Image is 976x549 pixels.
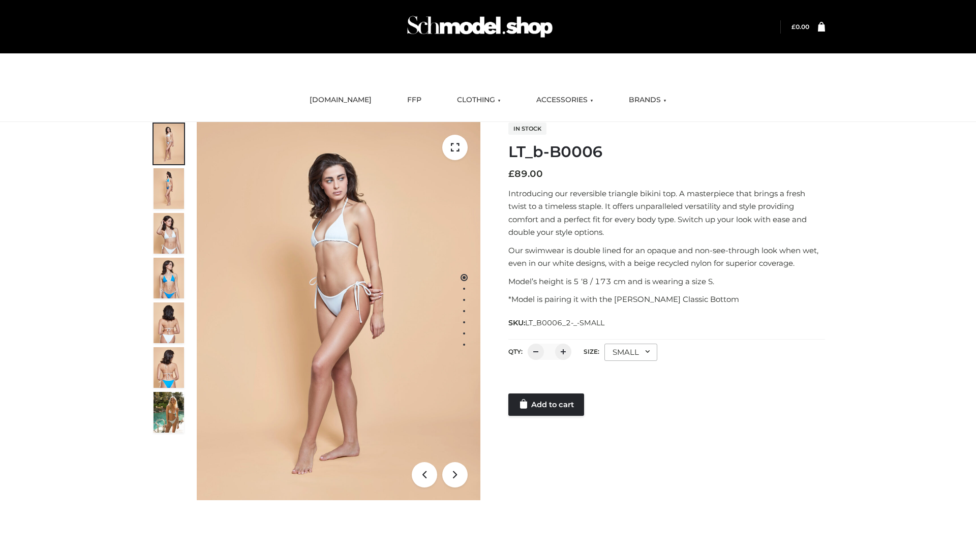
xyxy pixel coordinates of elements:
[449,89,508,111] a: CLOTHING
[508,393,584,416] a: Add to cart
[508,168,514,179] span: £
[154,213,184,254] img: ArielClassicBikiniTop_CloudNine_AzureSky_OW114ECO_3-scaled.jpg
[508,187,825,239] p: Introducing our reversible triangle bikini top. A masterpiece that brings a fresh twist to a time...
[791,23,796,30] span: £
[197,122,480,500] img: ArielClassicBikiniTop_CloudNine_AzureSky_OW114ECO_1
[791,23,809,30] bdi: 0.00
[508,168,543,179] bdi: 89.00
[508,244,825,270] p: Our swimwear is double lined for an opaque and non-see-through look when wet, even in our white d...
[791,23,809,30] a: £0.00
[154,168,184,209] img: ArielClassicBikiniTop_CloudNine_AzureSky_OW114ECO_2-scaled.jpg
[154,392,184,433] img: Arieltop_CloudNine_AzureSky2.jpg
[154,347,184,388] img: ArielClassicBikiniTop_CloudNine_AzureSky_OW114ECO_8-scaled.jpg
[508,293,825,306] p: *Model is pairing it with the [PERSON_NAME] Classic Bottom
[400,89,429,111] a: FFP
[154,302,184,343] img: ArielClassicBikiniTop_CloudNine_AzureSky_OW114ECO_7-scaled.jpg
[508,123,546,135] span: In stock
[154,124,184,164] img: ArielClassicBikiniTop_CloudNine_AzureSky_OW114ECO_1-scaled.jpg
[154,258,184,298] img: ArielClassicBikiniTop_CloudNine_AzureSky_OW114ECO_4-scaled.jpg
[508,317,605,329] span: SKU:
[525,318,604,327] span: LT_B0006_2-_-SMALL
[529,89,601,111] a: ACCESSORIES
[584,348,599,355] label: Size:
[508,275,825,288] p: Model’s height is 5 ‘8 / 173 cm and is wearing a size S.
[621,89,674,111] a: BRANDS
[508,143,825,161] h1: LT_b-B0006
[604,344,657,361] div: SMALL
[302,89,379,111] a: [DOMAIN_NAME]
[508,348,523,355] label: QTY:
[404,7,556,47] img: Schmodel Admin 964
